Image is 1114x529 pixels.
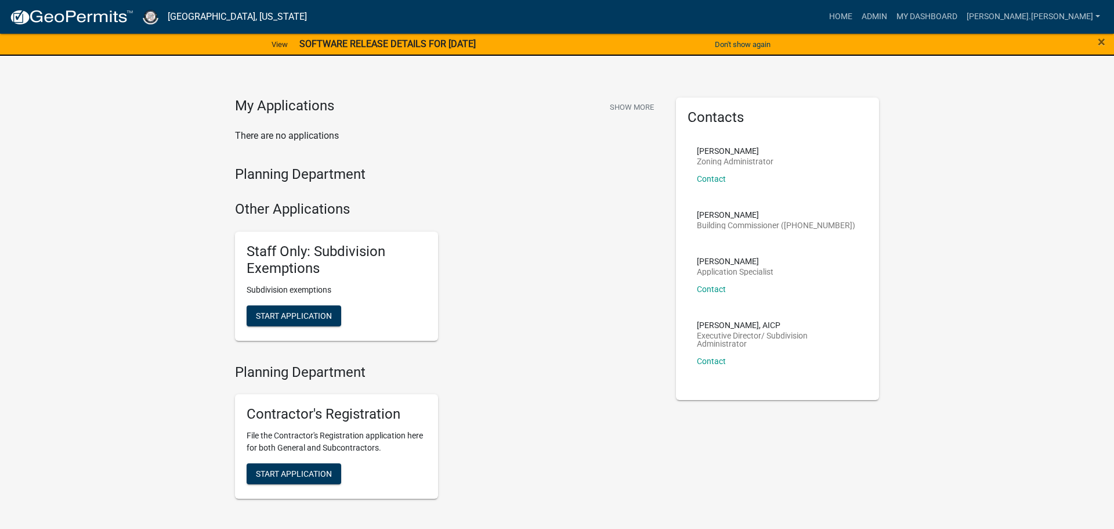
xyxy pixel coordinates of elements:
[256,469,332,478] span: Start Application
[247,430,426,454] p: File the Contractor's Registration application here for both General and Subcontractors.
[688,109,867,126] h5: Contacts
[697,332,858,348] p: Executive Director/ Subdivision Administrator
[1098,35,1105,49] button: Close
[1098,34,1105,50] span: ×
[247,406,426,423] h5: Contractor's Registration
[697,211,855,219] p: [PERSON_NAME]
[710,35,775,54] button: Don't show again
[697,357,726,366] a: Contact
[235,166,659,183] h4: Planning Department
[256,311,332,320] span: Start Application
[235,201,659,218] h4: Other Applications
[235,364,659,381] h4: Planning Department
[143,9,158,24] img: Cass County, Indiana
[247,284,426,296] p: Subdivision exemptions
[962,6,1105,28] a: [PERSON_NAME].[PERSON_NAME]
[605,98,659,117] button: Show More
[235,129,659,143] p: There are no applications
[824,6,857,28] a: Home
[247,463,341,484] button: Start Application
[697,174,726,183] a: Contact
[697,157,773,165] p: Zoning Administrator
[247,243,426,277] h5: Staff Only: Subdivision Exemptions
[235,98,334,115] h4: My Applications
[697,285,726,294] a: Contact
[267,35,292,54] a: View
[697,221,855,229] p: Building Commissioner ([PHONE_NUMBER])
[299,38,476,49] strong: SOFTWARE RELEASE DETAILS FOR [DATE]
[857,6,892,28] a: Admin
[892,6,962,28] a: My Dashboard
[697,268,773,276] p: Application Specialist
[697,257,773,265] p: [PERSON_NAME]
[247,305,341,326] button: Start Application
[697,321,858,329] p: [PERSON_NAME], AICP
[697,147,773,155] p: [PERSON_NAME]
[168,7,307,27] a: [GEOGRAPHIC_DATA], [US_STATE]
[235,201,659,350] wm-workflow-list-section: Other Applications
